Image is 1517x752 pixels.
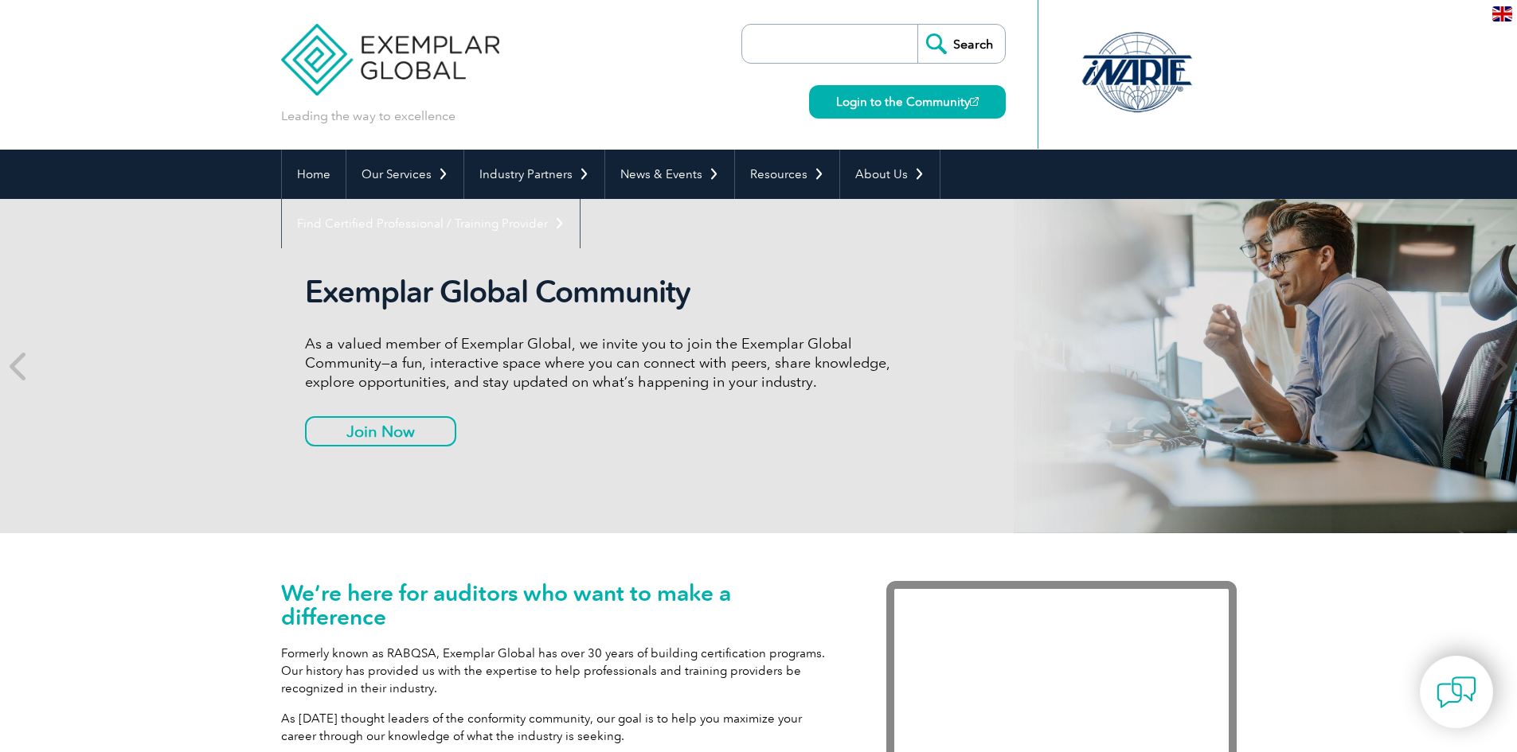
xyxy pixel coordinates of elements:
p: As a valued member of Exemplar Global, we invite you to join the Exemplar Global Community—a fun,... [305,334,902,392]
p: As [DATE] thought leaders of the conformity community, our goal is to help you maximize your care... [281,710,839,745]
a: Join Now [305,416,456,446]
a: Home [282,150,346,199]
a: News & Events [605,150,734,199]
h1: We’re here for auditors who want to make a difference [281,581,839,629]
a: About Us [840,150,940,199]
a: Resources [735,150,839,199]
p: Leading the way to excellence [281,107,455,125]
a: Our Services [346,150,463,199]
img: open_square.png [970,97,979,106]
img: contact-chat.png [1437,672,1476,712]
a: Login to the Community [809,85,1006,119]
p: Formerly known as RABQSA, Exemplar Global has over 30 years of building certification programs. O... [281,645,839,697]
img: en [1492,6,1512,21]
input: Search [917,25,1005,63]
h2: Exemplar Global Community [305,274,902,310]
a: Industry Partners [464,150,604,199]
a: Find Certified Professional / Training Provider [282,199,580,248]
